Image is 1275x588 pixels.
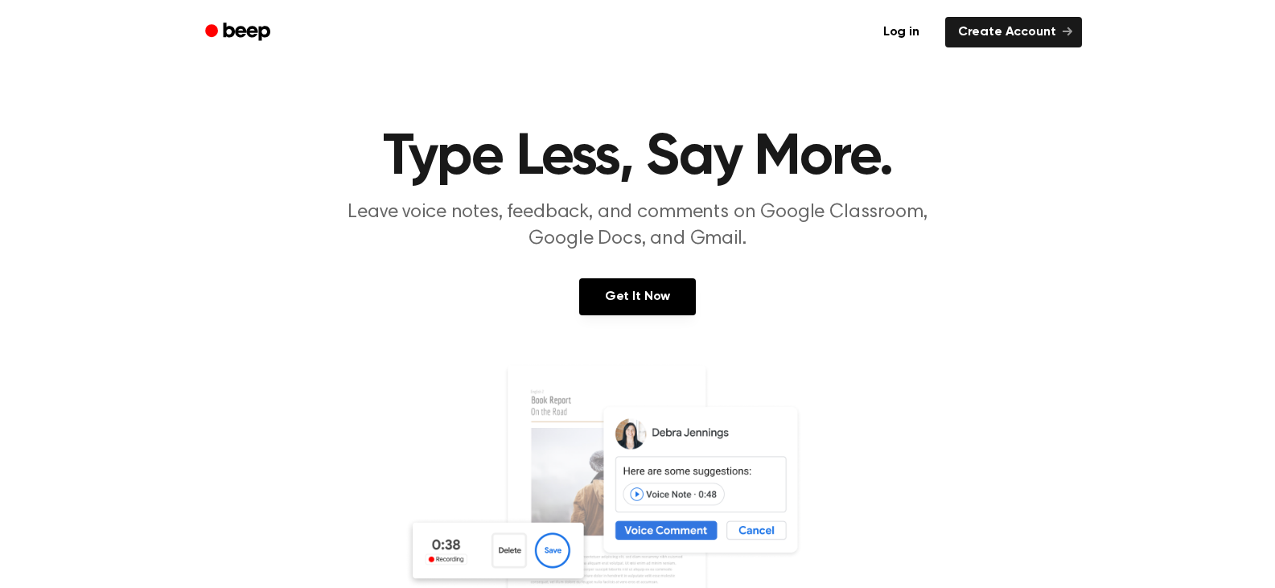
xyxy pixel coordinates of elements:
a: Beep [194,17,285,48]
a: Create Account [945,17,1082,47]
h1: Type Less, Say More. [226,129,1050,187]
p: Leave voice notes, feedback, and comments on Google Classroom, Google Docs, and Gmail. [329,199,947,253]
a: Get It Now [579,278,696,315]
a: Log in [867,14,936,51]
